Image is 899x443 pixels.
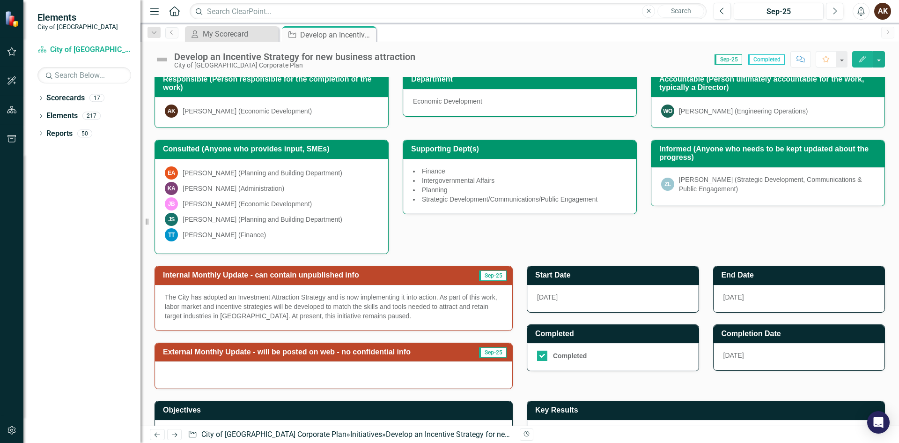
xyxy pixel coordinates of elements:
[183,106,312,116] div: [PERSON_NAME] (Economic Development)
[734,3,824,20] button: Sep-25
[163,348,472,356] h3: External Monthly Update - will be posted on web - no confidential info
[165,182,178,195] div: KA
[174,52,415,62] div: Develop an Incentive Strategy for new business attraction
[37,23,118,30] small: City of [GEOGRAPHIC_DATA]
[163,145,383,153] h3: Consulted (Anyone who provides input, SMEs)
[679,106,808,116] div: [PERSON_NAME] (Engineering Operations)
[386,430,575,439] div: Develop an Incentive Strategy for new business attraction
[201,430,346,439] a: City of [GEOGRAPHIC_DATA] Corporate Plan
[657,5,704,18] button: Search
[37,12,118,23] span: Elements
[183,199,312,209] div: [PERSON_NAME] (Economic Development)
[190,3,707,20] input: Search ClearPoint...
[422,195,597,203] span: Strategic Development/Communications/Public Engagement
[163,271,464,279] h3: Internal Monthly Update - can contain unpublished info
[165,197,178,210] div: JB
[46,93,85,104] a: Scorecards
[537,293,558,301] span: [DATE]
[413,98,482,105] span: Economic Development
[165,166,178,180] div: EA
[748,54,785,65] span: Completed
[350,430,382,439] a: Initiatives
[422,186,448,194] span: Planning
[422,167,445,175] span: Finance
[165,293,502,321] p: The City has adopted an Investment Attraction Strategy and is now implementing it into action. As...
[163,75,383,91] h3: Responsible (Person responsible for the completion of the work)
[46,128,73,139] a: Reports
[183,215,342,224] div: [PERSON_NAME] (Planning and Building Department)
[165,228,178,241] div: TT
[874,3,891,20] button: AK
[411,75,632,83] h3: Department
[183,230,266,240] div: [PERSON_NAME] (Finance)
[737,6,820,17] div: Sep-25
[37,67,131,83] input: Search Below...
[715,54,742,65] span: Sep-25
[722,330,880,338] h3: Completion Date
[203,28,276,40] div: My Scorecard
[661,178,674,191] div: ZL
[183,168,342,178] div: [PERSON_NAME] (Planning and Building Department)
[411,145,632,153] h3: Supporting Dept(s)
[479,347,507,358] span: Sep-25
[535,330,694,338] h3: Completed
[671,7,691,15] span: Search
[722,271,880,279] h3: End Date
[37,45,131,55] a: City of [GEOGRAPHIC_DATA] Corporate Plan
[82,112,101,120] div: 217
[5,10,21,27] img: ClearPoint Strategy
[165,105,178,118] div: AK
[659,145,880,161] h3: Informed (Anyone who needs to be kept updated about the progress)
[659,75,880,91] h3: Accountable (Person ultimately accountable for the work, typically a Director)
[723,352,744,359] span: [DATE]
[89,94,104,102] div: 17
[174,62,415,69] div: City of [GEOGRAPHIC_DATA] Corporate Plan
[183,184,284,193] div: [PERSON_NAME] (Administration)
[77,129,92,137] div: 50
[679,175,875,194] div: [PERSON_NAME] (Strategic Development, Communications & Public Engagement)
[422,177,494,184] span: Intergovernmental Affairs
[155,52,169,67] img: Not Defined
[165,213,178,226] div: JS
[188,429,513,440] div: » »
[723,293,744,301] span: [DATE]
[535,271,694,279] h3: Start Date
[163,406,508,414] h3: Objectives
[867,411,890,434] div: Open Intercom Messenger
[46,111,78,121] a: Elements
[479,270,507,281] span: Sep-25
[187,28,276,40] a: My Scorecard
[661,105,674,118] div: WO
[535,406,880,414] h3: Key Results
[300,29,374,41] div: Develop an Incentive Strategy for new business attraction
